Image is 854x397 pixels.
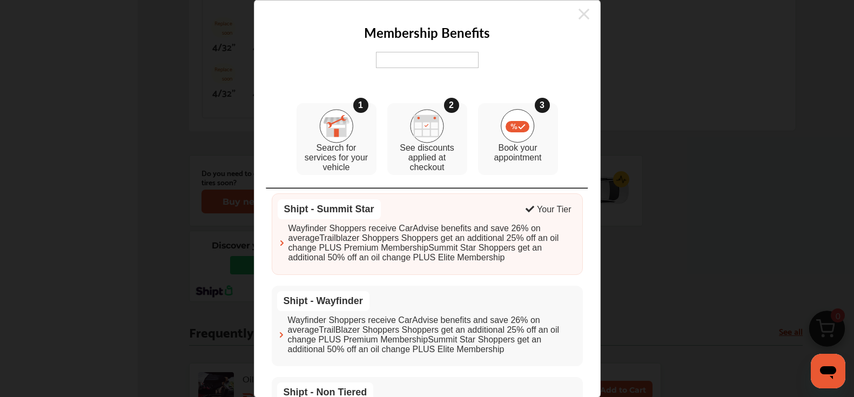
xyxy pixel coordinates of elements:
img: step_1.19e0b7d1.svg [319,109,353,143]
p: See discounts applied at checkout [393,144,462,173]
span: Wayfinder Shoppers receive CarAdvise benefits and save 26% on averageTrailblazer Shoppers Shopper... [288,224,577,263]
img: step_2.918256d4.svg [410,109,444,143]
img: ca-chevron-right.3d01df95.svg [278,239,286,248]
img: ca-chevron-right.3d01df95.svg [277,331,286,340]
img: step_3.09f6a156.svg [501,110,535,143]
iframe: Button to launch messaging window [811,354,845,388]
div: Shipt - Wayfinder [277,292,369,312]
div: 1 [353,98,368,113]
h2: Membership Benefits [364,23,490,42]
div: Your Tier [537,205,571,215]
span: Wayfinder Shoppers receive CarAdvise benefits and save 26% on averageTrailBlazer Shoppers Shopper... [288,316,577,355]
div: 3 [535,98,550,113]
p: Book your appointment [483,144,553,163]
p: Search for services for your vehicle [302,144,371,173]
div: 2 [444,98,459,113]
div: Shipt - Summit Star [278,200,381,220]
